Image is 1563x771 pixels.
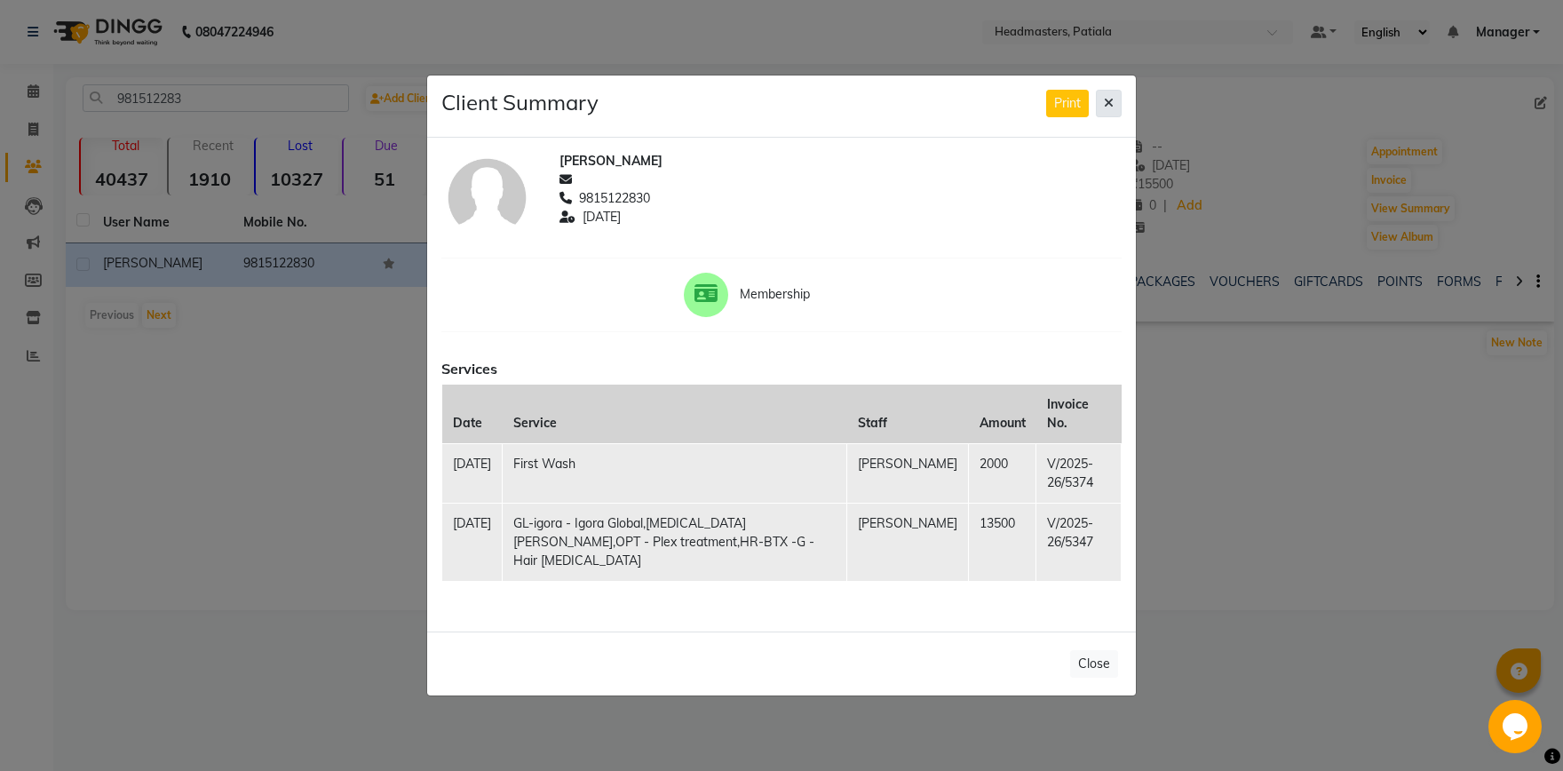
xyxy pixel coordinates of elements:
td: [DATE] [442,443,503,503]
span: [PERSON_NAME] [559,152,662,171]
span: [DATE] [583,208,621,227]
span: Membership [740,285,879,304]
td: V/2025-26/5347 [1036,503,1122,581]
td: 13500 [969,503,1036,581]
td: [PERSON_NAME] [847,503,969,581]
td: GL-igora - Igora Global,[MEDICAL_DATA][PERSON_NAME],OPT - Plex treatment,HR-BTX -G - Hair [MEDICA... [503,503,847,581]
button: Print [1046,90,1089,117]
th: Invoice No. [1036,385,1122,444]
th: Amount [969,385,1036,444]
iframe: chat widget [1488,700,1545,753]
h4: Client Summary [441,90,599,115]
span: 9815122830 [579,189,650,208]
h6: Services [441,361,1122,378]
th: Date [442,385,503,444]
td: V/2025-26/5374 [1036,443,1122,503]
button: Close [1070,650,1118,678]
th: Staff [847,385,969,444]
td: 2000 [969,443,1036,503]
th: Service [503,385,847,444]
td: [DATE] [442,503,503,581]
td: First Wash [503,443,847,503]
td: [PERSON_NAME] [847,443,969,503]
